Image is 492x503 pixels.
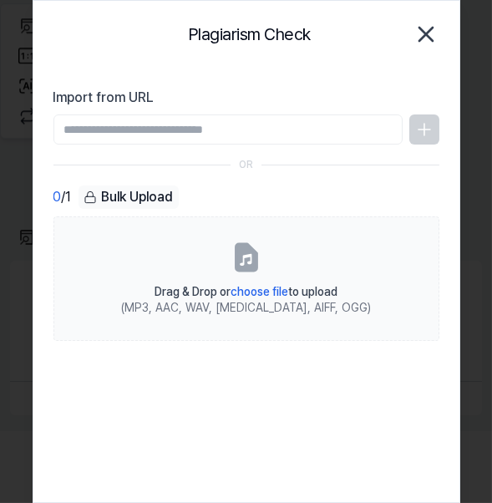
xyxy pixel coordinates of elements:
h2: Plagiarism Check [188,21,311,48]
label: Import from URL [53,88,439,108]
div: / 1 [53,185,72,210]
div: Bulk Upload [79,185,179,209]
span: 0 [53,187,62,207]
div: (MP3, AAC, WAV, [MEDICAL_DATA], AIFF, OGG) [121,300,371,317]
button: Bulk Upload [79,185,179,210]
span: Drag & Drop or to upload [155,285,337,298]
div: OR [239,158,253,172]
span: choose file [231,285,288,298]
